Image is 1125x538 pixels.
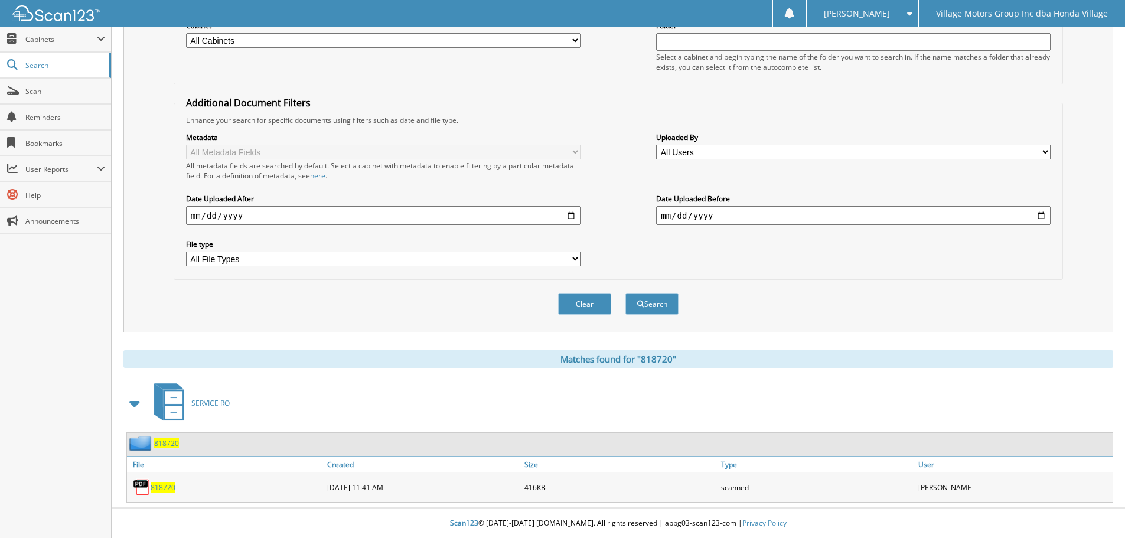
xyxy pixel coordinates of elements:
a: Created [324,457,521,472]
div: © [DATE]-[DATE] [DOMAIN_NAME]. All rights reserved | appg03-scan123-com | [112,509,1125,538]
span: [PERSON_NAME] [824,10,890,17]
div: Enhance your search for specific documents using filters such as date and file type. [180,115,1056,125]
span: Search [25,60,103,70]
a: Type [718,457,915,472]
a: Size [521,457,719,472]
input: start [186,206,581,225]
a: File [127,457,324,472]
a: 818720 [154,438,179,448]
div: All metadata fields are searched by default. Select a cabinet with metadata to enable filtering b... [186,161,581,181]
label: Metadata [186,132,581,142]
img: scan123-logo-white.svg [12,5,100,21]
button: Clear [558,293,611,315]
div: Matches found for "818720" [123,350,1113,368]
iframe: Chat Widget [1066,481,1125,538]
div: scanned [718,475,915,499]
span: Help [25,190,105,200]
input: end [656,206,1051,225]
img: folder2.png [129,436,154,451]
label: File type [186,239,581,249]
span: Village Motors Group Inc dba Honda Village [936,10,1108,17]
span: Announcements [25,216,105,226]
div: [PERSON_NAME] [915,475,1113,499]
label: Date Uploaded After [186,194,581,204]
a: Privacy Policy [742,518,787,528]
div: 416KB [521,475,719,499]
span: Cabinets [25,34,97,44]
div: Select a cabinet and begin typing the name of the folder you want to search in. If the name match... [656,52,1051,72]
label: Date Uploaded Before [656,194,1051,204]
a: here [310,171,325,181]
span: Bookmarks [25,138,105,148]
label: Uploaded By [656,132,1051,142]
img: PDF.png [133,478,151,496]
span: SERVICE RO [191,398,230,408]
span: User Reports [25,164,97,174]
legend: Additional Document Filters [180,96,317,109]
span: Scan123 [450,518,478,528]
a: SERVICE RO [147,380,230,426]
span: Scan [25,86,105,96]
span: Reminders [25,112,105,122]
a: User [915,457,1113,472]
div: [DATE] 11:41 AM [324,475,521,499]
a: 818720 [151,482,175,493]
button: Search [625,293,679,315]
